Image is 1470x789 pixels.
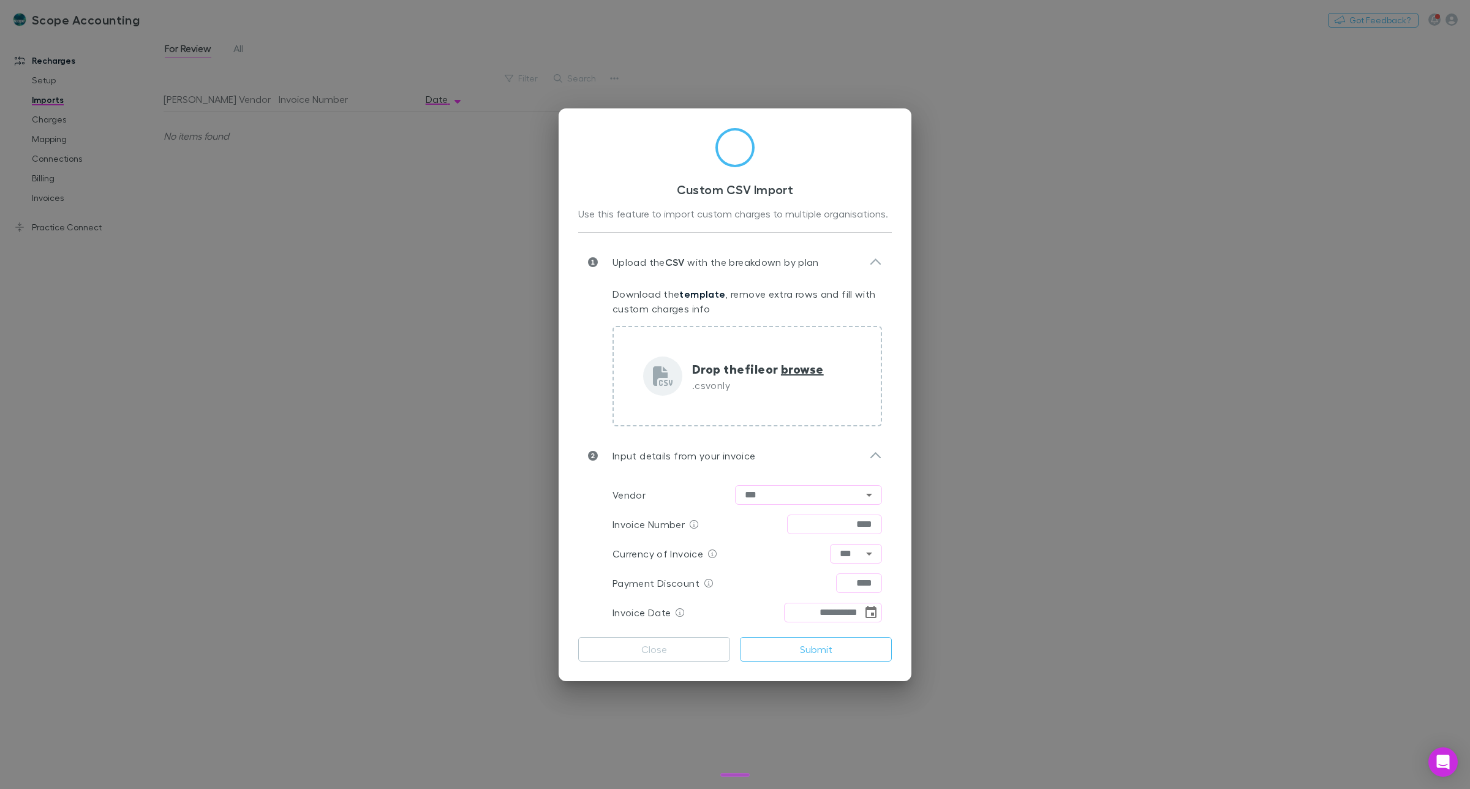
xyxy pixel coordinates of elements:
div: Input details from your invoice [578,436,892,475]
button: Open [861,545,878,562]
div: Open Intercom Messenger [1428,747,1458,777]
a: template [679,288,725,300]
p: Drop the file or [692,360,824,378]
button: Open [861,486,878,504]
div: Use this feature to import custom charges to multiple organisations. [578,206,892,222]
p: .csv only [692,378,824,393]
strong: CSV [665,256,685,268]
button: Submit [740,637,892,662]
p: Currency of Invoice [612,546,703,561]
p: Upload the with the breakdown by plan [598,255,819,270]
p: Input details from your invoice [598,448,755,463]
p: Invoice Date [612,605,671,620]
button: Close [578,637,730,662]
h3: Custom CSV Import [578,182,892,197]
button: Choose date, selected date is Jun 30, 2025 [862,604,880,621]
span: browse [781,361,824,377]
p: Invoice Number [612,517,685,532]
p: Payment Discount [612,576,699,591]
p: Vendor [612,488,646,502]
div: Upload theCSV with the breakdown by plan [578,243,892,282]
p: Download the , remove extra rows and fill with custom charges info [612,287,882,316]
